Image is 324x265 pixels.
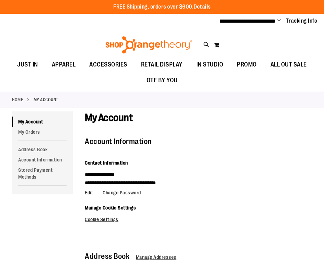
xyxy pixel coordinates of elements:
[12,97,23,103] a: Home
[141,57,183,72] span: RETAIL DISPLAY
[52,57,76,72] span: APPAREL
[12,117,73,127] a: My Account
[89,57,127,72] span: ACCESSORIES
[270,57,307,72] span: ALL OUT SALE
[85,205,136,210] span: Manage Cookie Settings
[34,97,58,103] strong: My Account
[237,57,257,72] span: PROMO
[85,217,118,222] a: Cookie Settings
[113,3,211,11] p: FREE Shipping, orders over $600.
[277,17,281,24] button: Account menu
[196,57,223,72] span: IN STUDIO
[12,165,73,182] a: Stored Payment Methods
[286,17,317,25] a: Tracking Info
[85,190,93,195] span: Edit
[85,112,132,123] span: My Account
[147,73,178,88] span: OTF BY YOU
[136,254,176,260] a: Manage Addresses
[12,127,73,137] a: My Orders
[85,137,152,146] strong: Account Information
[85,190,102,195] a: Edit
[17,57,38,72] span: JUST IN
[103,190,141,195] a: Change Password
[194,4,211,10] a: Details
[12,144,73,155] a: Address Book
[85,160,128,166] span: Contact Information
[12,155,73,165] a: Account Information
[85,252,129,261] strong: Address Book
[104,36,193,53] img: Shop Orangetheory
